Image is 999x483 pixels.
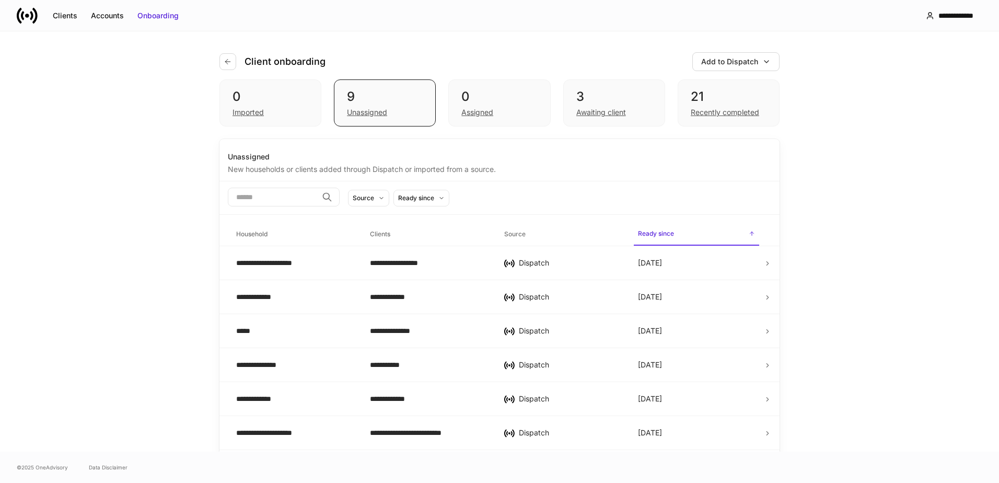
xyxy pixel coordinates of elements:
[53,10,77,21] div: Clients
[519,394,621,404] div: Dispatch
[137,10,179,21] div: Onboarding
[366,224,491,245] span: Clients
[334,79,436,126] div: 9Unassigned
[233,107,264,118] div: Imported
[638,292,662,302] p: [DATE]
[519,258,621,268] div: Dispatch
[701,56,758,67] div: Add to Dispatch
[692,52,780,71] button: Add to Dispatch
[236,229,268,239] h6: Household
[504,229,526,239] h6: Source
[353,193,374,203] div: Source
[563,79,665,126] div: 3Awaiting client
[638,394,662,404] p: [DATE]
[46,7,84,24] button: Clients
[393,190,449,206] button: Ready since
[638,326,662,336] p: [DATE]
[232,224,357,245] span: Household
[347,88,423,105] div: 9
[576,107,626,118] div: Awaiting client
[678,79,780,126] div: 21Recently completed
[691,88,766,105] div: 21
[519,326,621,336] div: Dispatch
[89,463,127,471] a: Data Disclaimer
[519,292,621,302] div: Dispatch
[228,162,771,175] div: New households or clients added through Dispatch or imported from a source.
[131,7,185,24] button: Onboarding
[519,360,621,370] div: Dispatch
[461,107,493,118] div: Assigned
[634,223,759,246] span: Ready since
[638,228,674,238] h6: Ready since
[228,152,771,162] div: Unassigned
[398,193,434,203] div: Ready since
[500,224,625,245] span: Source
[519,428,621,438] div: Dispatch
[448,79,550,126] div: 0Assigned
[691,107,759,118] div: Recently completed
[233,88,308,105] div: 0
[461,88,537,105] div: 0
[84,7,131,24] button: Accounts
[17,463,68,471] span: © 2025 OneAdvisory
[219,79,321,126] div: 0Imported
[245,55,326,68] h4: Client onboarding
[638,360,662,370] p: [DATE]
[347,107,387,118] div: Unassigned
[576,88,652,105] div: 3
[370,229,390,239] h6: Clients
[638,258,662,268] p: [DATE]
[638,428,662,438] p: [DATE]
[91,10,124,21] div: Accounts
[348,190,389,206] button: Source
